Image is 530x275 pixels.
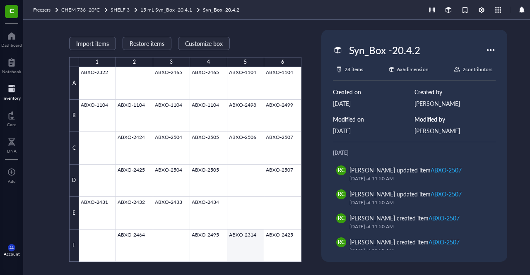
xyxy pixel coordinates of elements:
div: B [69,100,79,132]
div: Modified by [414,115,496,124]
a: RC[PERSON_NAME] updated itemABXO-2507[DATE] at 11:50 AM [333,162,496,186]
a: Core [7,109,16,127]
div: DNA [7,148,17,153]
div: Syn_Box -20.4.2 [345,41,424,59]
div: ABXO-2507 [431,190,462,198]
span: SHELF 3 [111,6,130,13]
div: Notebook [2,69,21,74]
div: [PERSON_NAME] [414,99,496,108]
span: Freezers [33,6,51,13]
span: AA [10,246,14,250]
a: Freezers [33,6,60,14]
div: [DATE] [333,126,414,135]
a: SHELF 315 mL Syn_Box -20.4.1 [111,6,201,14]
span: Import items [76,40,109,47]
a: Dashboard [1,29,22,48]
div: [PERSON_NAME] updated item [349,189,462,198]
div: [DATE] [333,99,414,108]
div: F [69,230,79,262]
div: E [69,197,79,230]
div: [PERSON_NAME] created item [349,213,460,222]
div: [DATE] at 11:50 AM [349,175,486,183]
div: [PERSON_NAME] created item [349,237,460,246]
span: RC [338,215,344,222]
button: Restore items [123,37,171,50]
div: Created on [333,87,414,96]
div: C [69,132,79,165]
div: Created by [414,87,496,96]
div: D [69,165,79,197]
span: RC [338,239,344,246]
div: 6 [281,57,284,67]
div: [DATE] at 11:50 AM [349,198,486,207]
div: Inventory [2,96,21,100]
div: 2 contributor s [463,65,492,74]
div: 4 [207,57,210,67]
span: Restore items [130,40,164,47]
button: Import items [69,37,116,50]
span: 15 mL Syn_Box -20.4.1 [140,6,192,13]
span: RC [338,191,344,198]
div: ABXO-2507 [429,238,460,246]
a: RC[PERSON_NAME] created itemABXO-2507[DATE] at 11:50 AM [333,210,496,234]
a: DNA [7,135,17,153]
div: Account [4,251,20,256]
span: Customize box [185,40,223,47]
div: Add [8,179,16,184]
a: RC[PERSON_NAME] created itemABXO-2507[DATE] at 11:50 AM [333,234,496,258]
div: Modified on [333,115,414,124]
div: Dashboard [1,43,22,48]
div: ABXO-2507 [431,166,462,174]
button: Customize box [178,37,230,50]
a: Inventory [2,82,21,100]
div: [DATE] at 11:50 AM [349,246,486,255]
a: RC[PERSON_NAME] updated itemABXO-2507[DATE] at 11:50 AM [333,186,496,210]
div: 1 [96,57,99,67]
span: CHEM 736 -20°C [61,6,100,13]
div: [PERSON_NAME] updated item [349,165,462,175]
div: ABXO-2507 [429,214,460,222]
div: 3 [170,57,173,67]
div: [DATE] at 11:50 AM [349,222,486,231]
div: Core [7,122,16,127]
div: [PERSON_NAME] [414,126,496,135]
div: 28 items [344,65,363,74]
div: 6 x 6 dimension [397,65,428,74]
span: C [10,5,14,16]
div: [DATE] [333,149,496,157]
div: 5 [244,57,247,67]
a: CHEM 736 -20°C [61,6,109,14]
div: 2 [133,57,136,67]
span: RC [338,167,344,174]
a: Syn_Box -20.4.2 [203,6,241,14]
div: A [69,67,79,100]
a: Notebook [2,56,21,74]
